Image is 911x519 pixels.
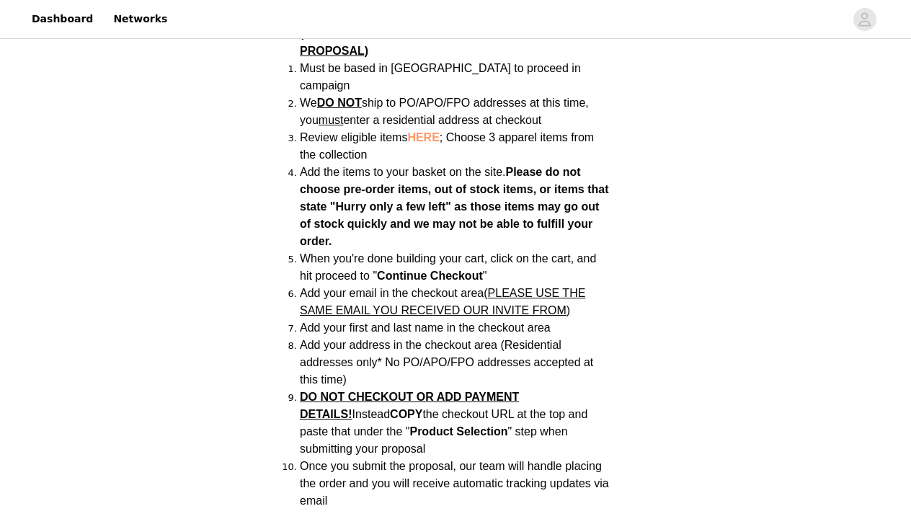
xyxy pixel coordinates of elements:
[390,408,422,420] strong: COPY
[300,27,548,57] span: (PLEASE READ BEFORE SUBMITTING YOUR PROPOSAL)
[319,114,344,126] span: must
[300,62,581,92] span: Must be based in [GEOGRAPHIC_DATA] to proceed in campaign
[300,10,588,57] strong: HOW TO SUBMIT YOUR ORDER IN THE PROPOSAL:
[300,321,551,334] span: Add your first and last name in the checkout area
[300,460,609,507] span: Once you submit the proposal, our team will handle placing the order and you will receive automat...
[377,270,483,282] strong: Continue Checkout
[300,391,519,420] span: DO NOT CHECKOUT OR ADD PAYMENT DETAILS!
[300,252,596,282] span: When you're done building your cart, click on the cart, and hit proceed to " "
[300,166,609,247] strong: Please do not choose pre-order items, out of stock items, or items that state "Hurry only a few l...
[317,97,362,109] strong: DO NOT
[858,8,871,31] div: avatar
[300,339,593,386] span: Add your address in the checkout area (Residential addresses only* No PO/APO/FPO addresses accept...
[300,131,594,161] span: Review eligible items
[300,131,594,161] span: ; Choose 3 apparel items from the collection
[300,97,589,126] span: We ship to PO/APO/FPO addresses at this time, you enter a residential address at checkout
[409,425,507,438] strong: Product Selection
[300,166,506,178] span: Add the items to your basket on the site.
[407,131,439,143] a: HERE
[300,287,585,316] span: (PLEASE USE THE SAME EMAIL YOU RECEIVED OUR INVITE FROM)
[300,391,587,455] span: Instead the checkout URL at the top and paste that under the " " step when submitting your proposal
[300,287,585,316] span: Add your email in the checkout area
[23,3,102,35] a: Dashboard
[105,3,176,35] a: Networks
